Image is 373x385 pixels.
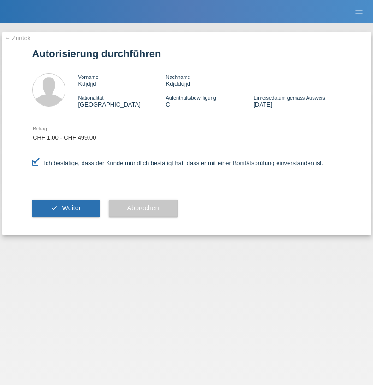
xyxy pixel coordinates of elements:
[127,204,159,212] span: Abbrechen
[32,48,341,59] h1: Autorisierung durchführen
[109,200,178,217] button: Abbrechen
[166,95,216,101] span: Aufenthaltsbewilligung
[166,94,253,108] div: C
[62,204,81,212] span: Weiter
[166,74,190,80] span: Nachname
[78,95,104,101] span: Nationalität
[78,74,99,80] span: Vorname
[253,95,325,101] span: Einreisedatum gemäss Ausweis
[5,35,30,41] a: ← Zurück
[350,9,368,14] a: menu
[32,160,324,166] label: Ich bestätige, dass der Kunde mündlich bestätigt hat, dass er mit einer Bonitätsprüfung einversta...
[78,73,166,87] div: Kdjdjjd
[51,204,58,212] i: check
[166,73,253,87] div: Kdjdddjjd
[253,94,341,108] div: [DATE]
[32,200,100,217] button: check Weiter
[78,94,166,108] div: [GEOGRAPHIC_DATA]
[355,7,364,17] i: menu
